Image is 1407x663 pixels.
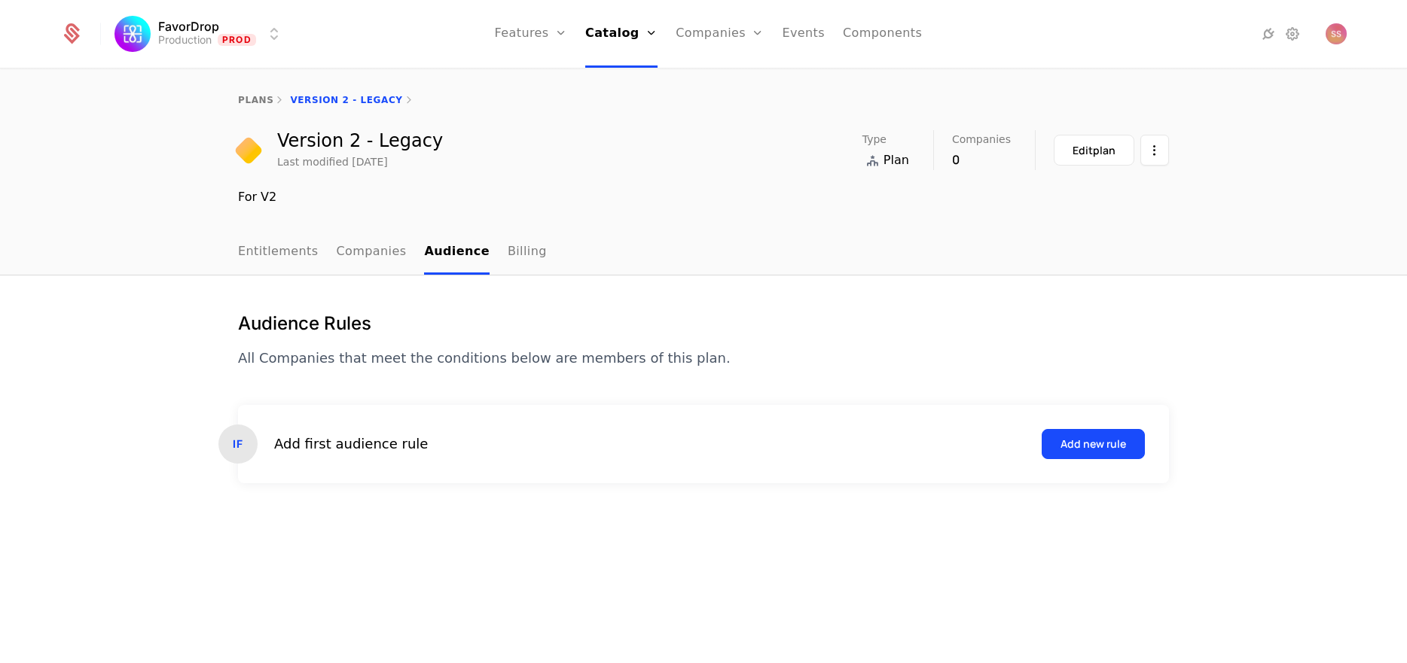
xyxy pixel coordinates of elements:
h1: Audience Rules [238,312,731,336]
div: 0 [952,151,1011,169]
div: Add new rule [1061,436,1126,452]
p: All Companies that meet the conditions below are members of this plan. [238,348,731,369]
a: Companies [337,230,407,275]
button: Add new rule [1042,429,1145,459]
button: Select environment [119,17,283,50]
img: FavorDrop [114,16,151,52]
div: Production [158,32,212,47]
button: Open user button [1326,23,1347,44]
nav: Main [238,230,1169,275]
div: Version 2 - Legacy [277,132,443,150]
button: Select action [1140,135,1169,166]
span: Companies [952,134,1011,144]
a: Integrations [1259,25,1277,43]
a: Entitlements [238,230,319,275]
span: Plan [884,151,909,169]
a: plans [238,95,273,105]
button: Editplan [1054,135,1134,166]
a: Audience [424,230,490,275]
a: Settings [1283,25,1302,43]
div: IF [218,424,258,464]
ul: Choose Sub Page [238,230,547,275]
div: Add first audience rule [274,433,428,455]
span: Prod [218,34,256,46]
span: FavorDrop [158,20,219,32]
div: Last modified [DATE] [277,154,388,169]
a: Billing [508,230,547,275]
img: Sarah Skillen [1326,23,1347,44]
span: Type [862,134,887,144]
div: Edit plan [1073,143,1116,158]
div: For V2 [238,188,1169,206]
